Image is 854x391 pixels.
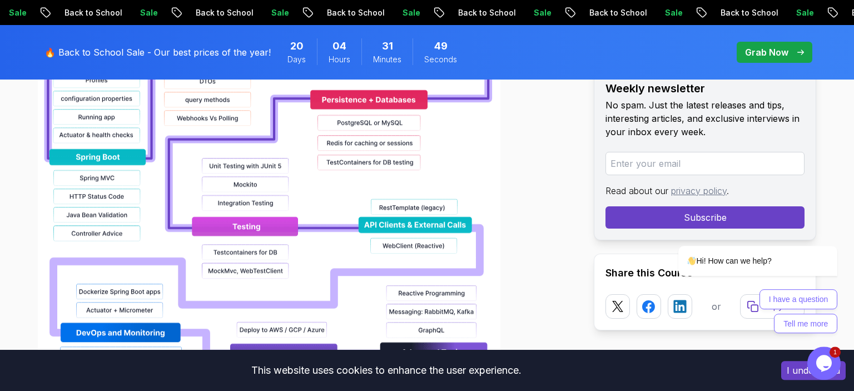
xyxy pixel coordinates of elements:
[579,7,654,18] p: Back to School
[605,184,805,197] p: Read about our .
[448,7,523,18] p: Back to School
[745,46,788,59] p: Grab Now
[316,7,392,18] p: Back to School
[605,98,805,138] p: No spam. Just the latest releases and tips, interesting articles, and exclusive interviews in you...
[332,38,346,54] span: 4 Hours
[373,54,401,65] span: Minutes
[290,38,304,54] span: 20 Days
[643,146,843,341] iframe: chat widget
[185,7,261,18] p: Back to School
[8,358,764,383] div: This website uses cookies to enhance the user experience.
[392,7,428,18] p: Sale
[44,46,271,59] p: 🔥 Back to School Sale - Our best prices of the year!
[130,7,165,18] p: Sale
[287,54,306,65] span: Days
[382,38,393,54] span: 31 Minutes
[781,361,846,380] button: Accept cookies
[654,7,690,18] p: Sale
[786,7,821,18] p: Sale
[424,54,457,65] span: Seconds
[605,206,805,229] button: Subscribe
[605,265,805,281] h2: Share this Course
[54,7,130,18] p: Back to School
[605,81,805,96] h2: Weekly newsletter
[710,7,786,18] p: Back to School
[261,7,296,18] p: Sale
[523,7,559,18] p: Sale
[807,347,843,380] iframe: chat widget
[605,152,805,175] input: Enter your email
[329,54,350,65] span: Hours
[434,38,448,54] span: 49 Seconds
